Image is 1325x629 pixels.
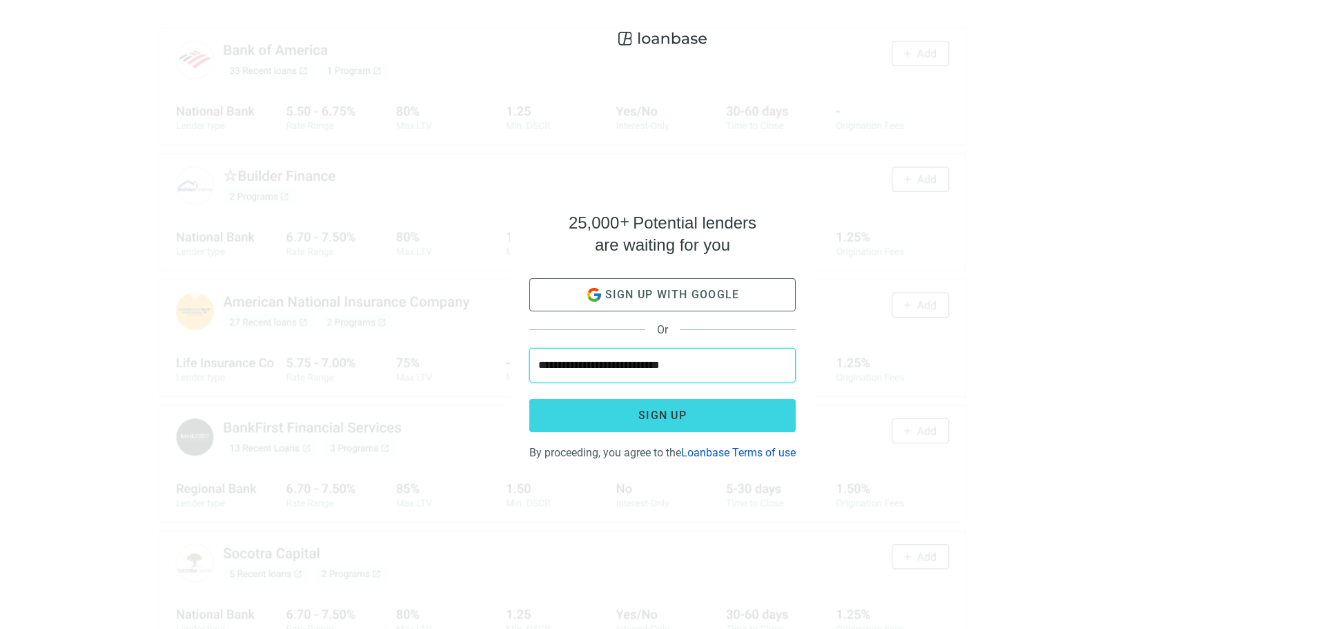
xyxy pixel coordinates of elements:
[620,212,629,231] span: +
[569,212,756,256] h4: Potential lenders are waiting for you
[529,278,796,311] button: Sign up with google
[605,288,740,301] span: Sign up with google
[645,323,680,336] span: Or
[569,213,619,232] span: 25,000
[529,443,796,459] div: By proceeding, you agree to the
[638,409,687,422] span: Sign up
[529,399,796,432] button: Sign up
[681,446,796,459] a: Loanbase Terms of use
